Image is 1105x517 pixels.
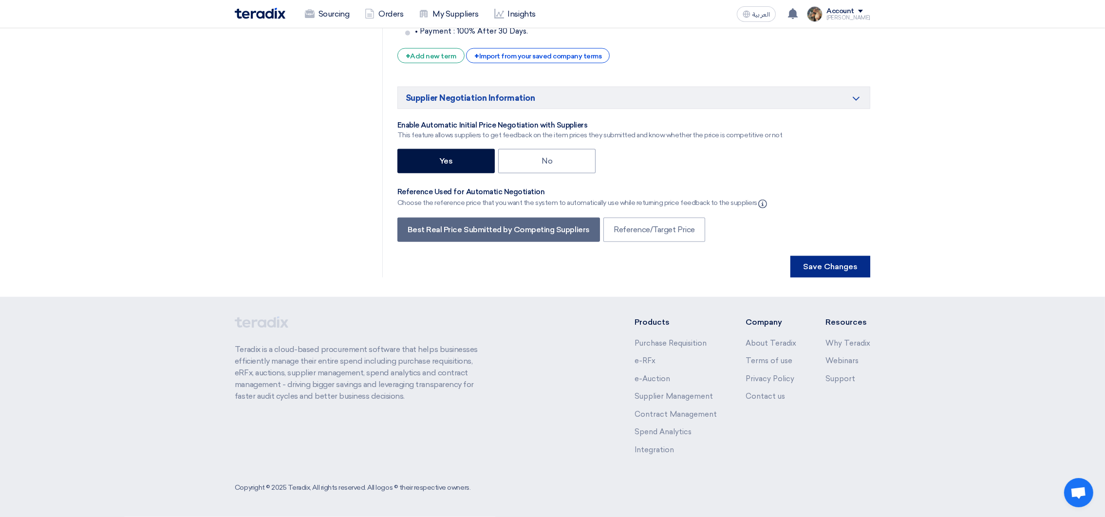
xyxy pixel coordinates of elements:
[235,8,285,19] img: Teradix logo
[790,256,870,277] button: Save Changes
[603,218,705,242] label: Reference/Target Price
[635,445,674,454] a: Integration
[411,3,486,25] a: My Suppliers
[498,149,596,173] label: No
[474,52,479,61] span: +
[235,482,470,493] div: Copyright © 2025 Teradix, All rights reserved. All logos © their respective owners.
[235,344,489,402] p: Teradix is a cloud-based procurement software that helps businesses efficiently manage their enti...
[397,149,495,173] label: Yes
[397,197,769,209] div: Choose the reference price that you want the system to automatically use while returning price fe...
[635,316,717,328] li: Products
[746,374,794,383] a: Privacy Policy
[746,392,785,401] a: Contact us
[357,3,411,25] a: Orders
[825,339,870,348] a: Why Teradix
[826,15,870,20] div: [PERSON_NAME]
[635,374,670,383] a: e-Auction
[737,6,776,22] button: العربية
[746,339,796,348] a: About Teradix
[466,48,610,63] div: Import from your saved company terms
[635,392,713,401] a: Supplier Management
[397,130,783,140] div: This feature allows suppliers to get feedback on the item prices they submitted and know whether ...
[825,316,870,328] li: Resources
[635,427,692,436] a: Spend Analytics
[397,121,783,130] div: Enable Automatic Initial Price Negotiation with Suppliers
[746,356,792,365] a: Terms of use
[746,316,796,328] li: Company
[752,11,770,18] span: العربية
[826,7,854,16] div: Account
[397,48,465,63] div: Add new term
[825,374,855,383] a: Support
[297,3,357,25] a: Sourcing
[635,356,656,365] a: e-RFx
[397,218,600,242] label: Best Real Price Submitted by Competing Suppliers
[397,187,769,197] div: Reference Used for Automatic Negotiation
[1064,478,1093,507] div: Open chat
[807,6,823,22] img: file_1710751448746.jpg
[825,356,859,365] a: Webinars
[397,87,870,109] h5: Supplier Negotiation Information
[406,52,411,61] span: +
[635,339,707,348] a: Purchase Requisition
[415,22,866,40] input: Write here a term for your RFx (Optional)
[635,410,717,419] a: Contract Management
[487,3,543,25] a: Insights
